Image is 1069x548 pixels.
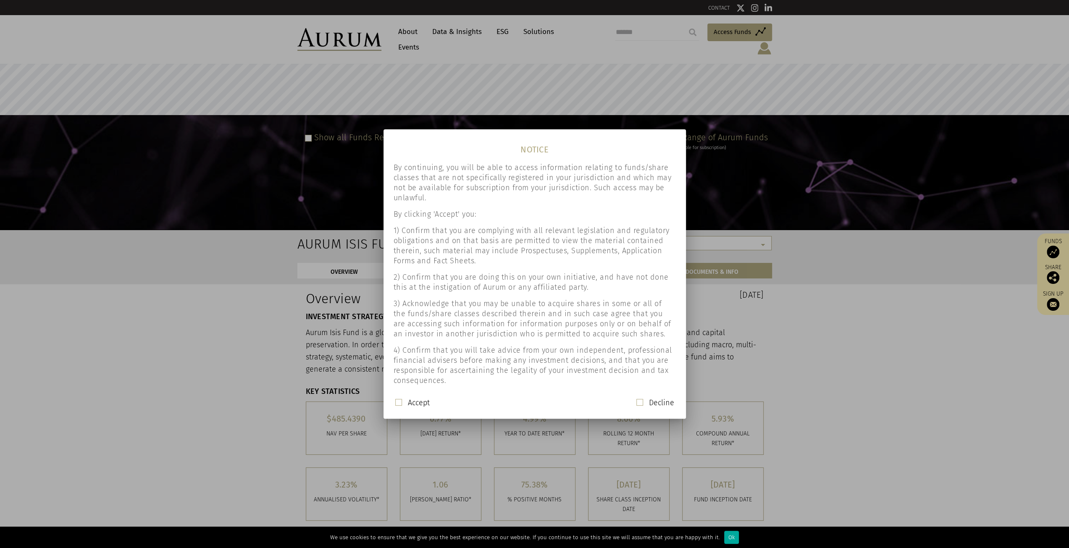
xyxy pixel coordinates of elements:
[1041,265,1065,284] div: Share
[724,531,739,544] div: Ok
[394,163,676,203] p: By continuing, you will be able to access information relating to funds/share classes that are no...
[1041,238,1065,258] a: Funds
[383,136,686,156] h1: NOTICE
[1041,290,1065,311] a: Sign up
[1047,298,1059,311] img: Sign up to our newsletter
[394,345,676,385] p: 4) Confirm that you will take advice from your own independent, professional financial advisers b...
[1047,271,1059,284] img: Share this post
[394,272,676,292] p: 2) Confirm that you are doing this on your own initiative, and have not done this at the instigat...
[649,398,674,408] label: Decline
[394,225,676,266] p: 1) Confirm that you are complying with all relevant legislation and regulatory obligations and on...
[394,299,676,339] p: 3) Acknowledge that you may be unable to acquire shares in some or all of the funds/share classes...
[408,398,430,408] label: Accept
[394,209,676,219] p: By clicking 'Accept' you:
[1047,246,1059,258] img: Access Funds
